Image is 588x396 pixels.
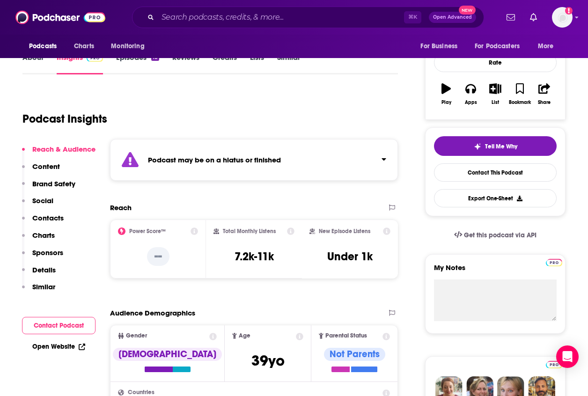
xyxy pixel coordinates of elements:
button: open menu [104,37,156,55]
h2: Power Score™ [129,228,166,235]
p: Social [32,196,53,205]
h2: New Episode Listens [319,228,370,235]
span: ⌘ K [404,11,421,23]
h3: 7.2k-11k [235,249,274,264]
strong: Podcast may be on a hiatus or finished [148,155,281,164]
a: Similar [277,53,300,74]
div: List [492,100,499,105]
div: Not Parents [324,348,385,361]
a: Pro website [546,359,562,368]
h2: Audience Demographics [110,308,195,317]
div: Share [538,100,551,105]
button: Sponsors [22,248,63,265]
input: Search podcasts, credits, & more... [158,10,404,25]
span: Countries [128,389,154,396]
button: Contact Podcast [22,317,96,334]
span: Tell Me Why [485,143,517,150]
p: -- [147,247,169,266]
a: Credits [213,53,237,74]
button: Details [22,265,56,283]
span: Monitoring [111,40,144,53]
h1: Podcast Insights [22,112,107,126]
span: Logged in as ebolden [552,7,573,28]
img: Podchaser Pro [546,361,562,368]
button: Charts [22,231,55,248]
div: Play [441,100,451,105]
h2: Reach [110,203,132,212]
a: Show notifications dropdown [503,9,519,25]
span: Gender [126,333,147,339]
span: 39 yo [251,352,285,370]
a: Episodes18 [116,53,159,74]
span: Charts [74,40,94,53]
p: Sponsors [32,248,63,257]
p: Reach & Audience [32,145,96,154]
span: Podcasts [29,40,57,53]
button: Social [22,196,53,213]
div: Bookmark [509,100,531,105]
button: Export One-Sheet [434,189,557,207]
svg: Add a profile image [565,7,573,15]
a: Open Website [32,343,85,351]
button: Show profile menu [552,7,573,28]
p: Content [32,162,60,171]
a: Contact This Podcast [434,163,557,182]
span: For Business [420,40,457,53]
button: Contacts [22,213,64,231]
a: Reviews [172,53,199,74]
button: open menu [414,37,469,55]
p: Details [32,265,56,274]
div: Open Intercom Messenger [556,345,579,368]
button: Content [22,162,60,179]
span: New [459,6,476,15]
span: Get this podcast via API [464,231,537,239]
button: List [483,77,507,111]
label: My Notes [434,263,557,279]
button: open menu [531,37,566,55]
button: Bookmark [507,77,532,111]
a: InsightsPodchaser Pro [57,53,103,74]
button: Play [434,77,458,111]
p: Brand Safety [32,179,75,188]
p: Contacts [32,213,64,222]
span: Open Advanced [433,15,472,20]
img: Podchaser Pro [87,54,103,62]
div: Apps [465,100,477,105]
a: About [22,53,44,74]
p: Similar [32,282,55,291]
p: Charts [32,231,55,240]
span: Parental Status [325,333,367,339]
button: Brand Safety [22,179,75,197]
section: Click to expand status details [110,139,398,181]
h2: Total Monthly Listens [223,228,276,235]
button: Open AdvancedNew [429,12,476,23]
span: More [538,40,554,53]
span: For Podcasters [475,40,520,53]
img: Podchaser Pro [546,259,562,266]
span: Age [239,333,250,339]
a: Get this podcast via API [447,224,544,247]
a: Lists [250,53,264,74]
a: Charts [68,37,100,55]
button: open menu [22,37,69,55]
a: Pro website [546,257,562,266]
div: Rate [434,53,557,72]
h3: Under 1k [327,249,373,264]
img: Podchaser - Follow, Share and Rate Podcasts [15,8,105,26]
button: open menu [469,37,533,55]
img: tell me why sparkle [474,143,481,150]
a: Show notifications dropdown [526,9,541,25]
div: Search podcasts, credits, & more... [132,7,484,28]
button: tell me why sparkleTell Me Why [434,136,557,156]
button: Reach & Audience [22,145,96,162]
button: Apps [458,77,483,111]
button: Share [532,77,557,111]
img: User Profile [552,7,573,28]
div: [DEMOGRAPHIC_DATA] [113,348,222,361]
button: Similar [22,282,55,300]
